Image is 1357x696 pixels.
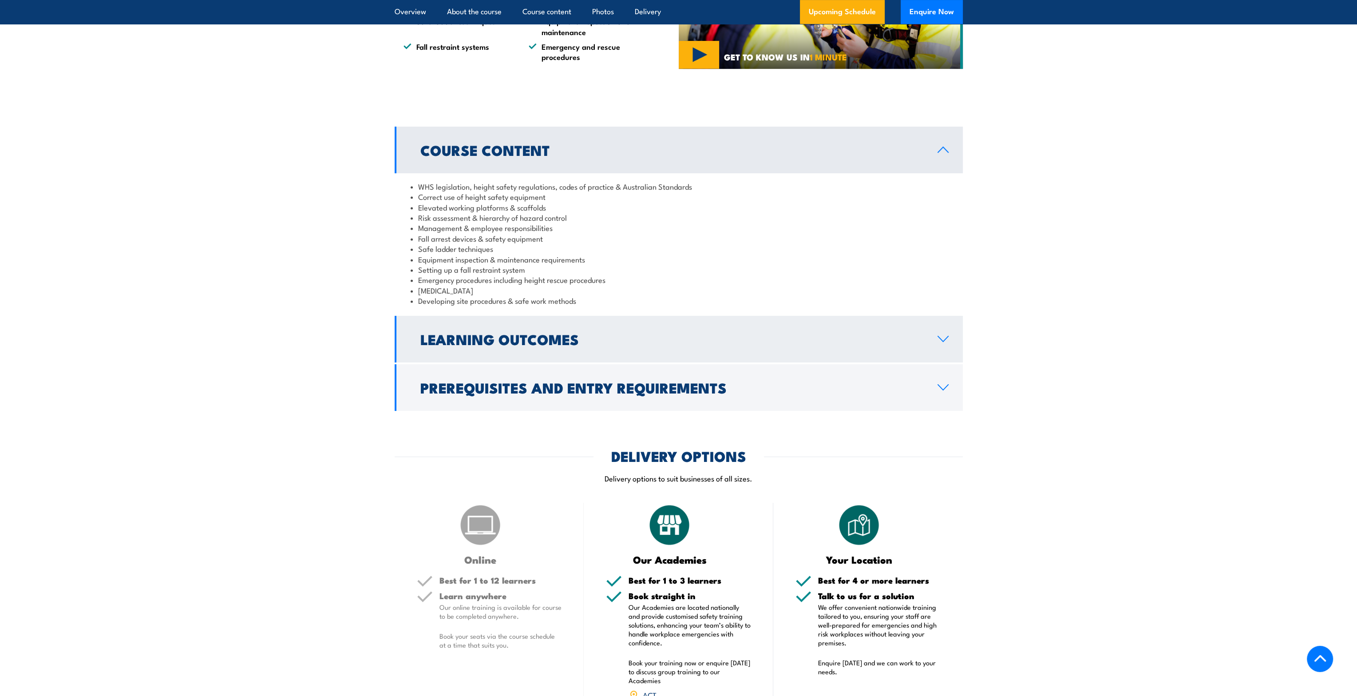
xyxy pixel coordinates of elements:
[411,233,947,243] li: Fall arrest devices & safety equipment
[629,603,751,647] p: Our Academies are located nationally and provide customised safety training solutions, enhancing ...
[417,554,544,565] h3: Online
[411,285,947,295] li: [MEDICAL_DATA]
[404,41,513,62] li: Fall restraint systems
[411,202,947,212] li: Elevated working platforms & scaffolds
[810,50,847,63] strong: 1 MINUTE
[818,576,941,585] h5: Best for 4 or more learners
[411,181,947,191] li: WHS legislation, height safety regulations, codes of practice & Australian Standards
[411,223,947,233] li: Management & employee responsibilities
[795,554,923,565] h3: Your Location
[420,381,923,394] h2: Prerequisites and Entry Requirements
[411,243,947,254] li: Safe ladder techniques
[411,264,947,274] li: Setting up a fall restraint system
[529,41,638,62] li: Emergency and rescue procedures
[395,473,963,483] p: Delivery options to suit businesses of all sizes.
[724,53,847,61] span: GET TO KNOW US IN
[404,16,513,37] li: Safe ladder techniques
[818,592,941,600] h5: Talk to us for a solution
[420,143,923,156] h2: Course Content
[529,16,638,37] li: Equipment inspection and maintenance
[629,592,751,600] h5: Book straight in
[411,274,947,285] li: Emergency procedures including height rescue procedures
[439,632,562,649] p: Book your seats via the course schedule at a time that suits you.
[420,333,923,345] h2: Learning Outcomes
[439,592,562,600] h5: Learn anywhere
[411,191,947,202] li: Correct use of height safety equipment
[818,658,941,676] p: Enquire [DATE] and we can work to your needs.
[818,603,941,647] p: We offer convenient nationwide training tailored to you, ensuring your staff are well-prepared fo...
[606,554,733,565] h3: Our Academies
[395,364,963,411] a: Prerequisites and Entry Requirements
[395,316,963,362] a: Learning Outcomes
[439,603,562,620] p: Our online training is available for course to be completed anywhere.
[439,576,562,585] h5: Best for 1 to 12 learners
[629,658,751,685] p: Book your training now or enquire [DATE] to discuss group training to our Academies
[411,295,947,306] li: Developing site procedures & safe work methods
[395,127,963,173] a: Course Content
[411,212,947,223] li: Risk assessment & hierarchy of hazard control
[629,576,751,585] h5: Best for 1 to 3 learners
[611,449,746,462] h2: DELIVERY OPTIONS
[411,254,947,264] li: Equipment inspection & maintenance requirements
